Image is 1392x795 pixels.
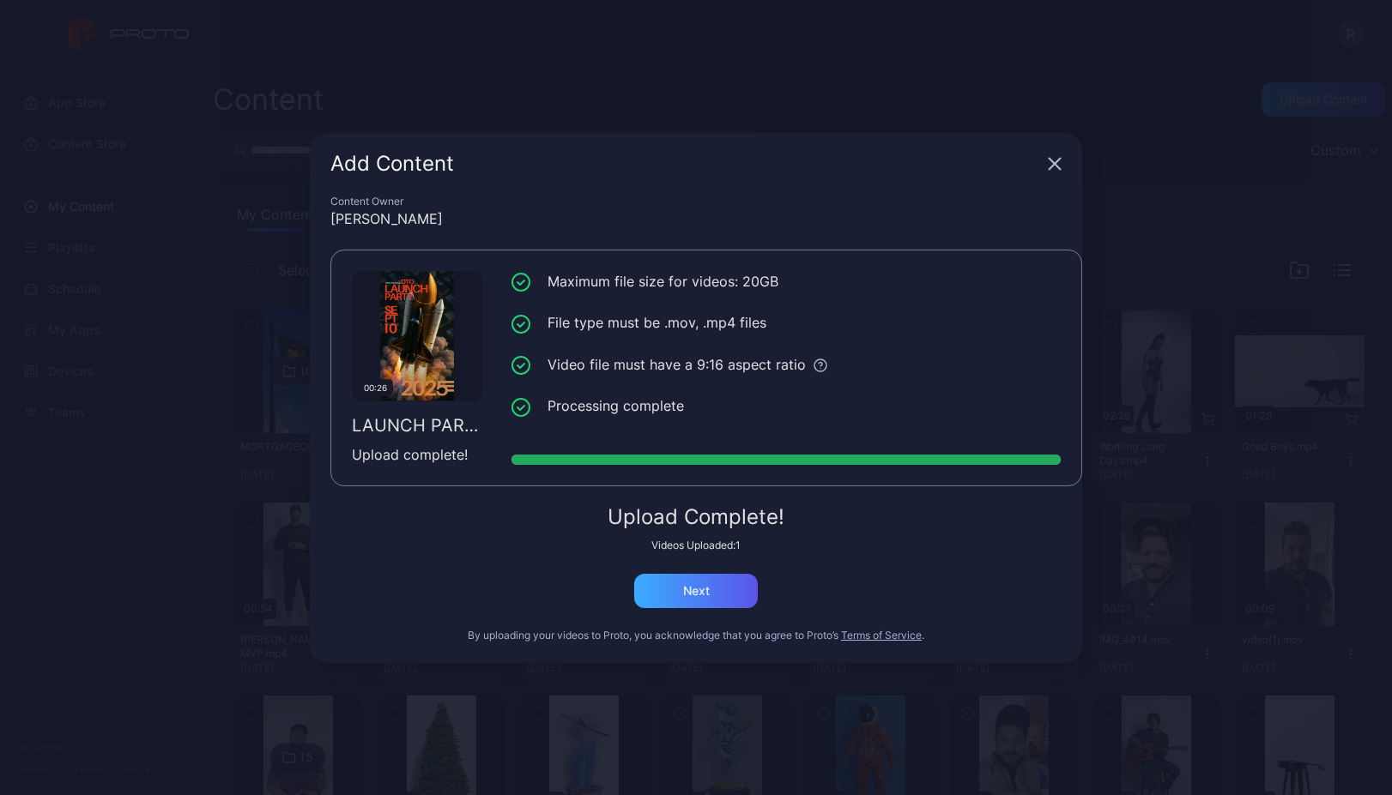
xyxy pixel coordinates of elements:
[634,574,758,608] button: Next
[511,354,1061,376] li: Video file must have a 9:16 aspect ratio
[330,208,1062,229] div: [PERSON_NAME]
[352,415,482,436] div: LAUNCH PARTY.mp4
[841,629,922,642] button: Terms of Service
[330,154,1041,174] div: Add Content
[352,444,482,465] div: Upload complete!
[511,395,1061,417] li: Processing complete
[330,539,1062,552] div: Videos Uploaded: 1
[511,312,1061,334] li: File type must be .mov, .mp4 files
[330,629,1062,642] div: By uploading your videos to Proto, you acknowledge that you agree to Proto’s .
[511,271,1061,292] li: Maximum file size for videos: 20GB
[330,195,1062,208] div: Content Owner
[357,379,393,396] div: 00:26
[330,507,1062,527] div: Upload Complete!
[683,584,710,598] div: Next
